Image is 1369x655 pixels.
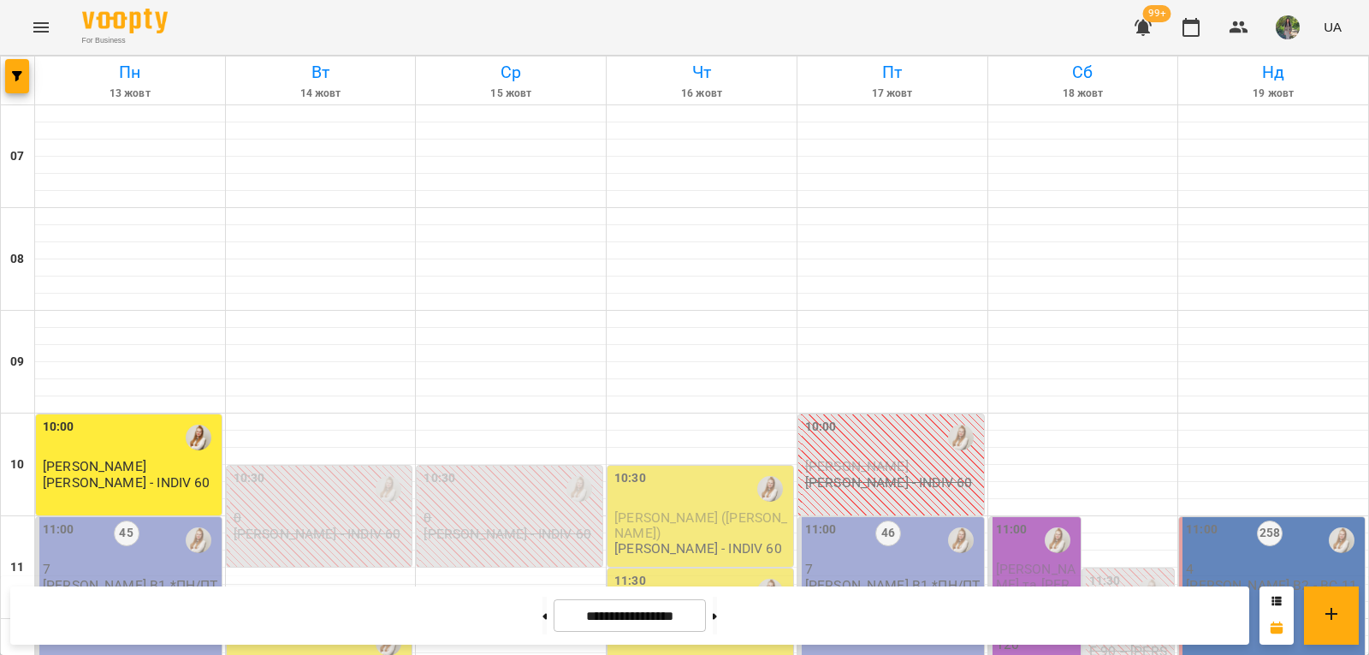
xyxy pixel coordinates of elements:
[1317,11,1348,43] button: UA
[1257,521,1283,546] label: 258
[805,475,973,490] p: [PERSON_NAME] - INDIV 60
[234,469,265,488] label: 10:30
[609,59,794,86] h6: Чт
[228,59,413,86] h6: Вт
[234,510,409,525] p: 0
[614,541,782,556] p: [PERSON_NAME] - INDIV 60
[21,7,62,48] button: Menu
[114,521,139,546] label: 45
[875,521,901,546] label: 46
[757,476,783,502] img: Адамович Вікторія
[38,86,222,102] h6: 13 жовт
[186,425,211,450] img: Адамович Вікторія
[948,527,974,553] img: Адамович Вікторія
[1276,15,1300,39] img: 82b6375e9aa1348183c3d715e536a179.jpg
[948,425,974,450] img: Адамович Вікторія
[10,456,24,474] h6: 10
[805,418,837,437] label: 10:00
[991,59,1176,86] h6: Сб
[566,476,592,502] img: Адамович Вікторія
[10,250,24,269] h6: 08
[614,469,646,488] label: 10:30
[1186,562,1361,576] p: 4
[38,59,222,86] h6: Пн
[1143,5,1171,22] span: 99+
[614,509,787,540] span: [PERSON_NAME] ([PERSON_NAME])
[1045,527,1070,553] img: Адамович Вікторія
[805,458,909,474] span: [PERSON_NAME]
[82,9,168,33] img: Voopty Logo
[43,475,210,490] p: [PERSON_NAME] - INDIV 60
[43,418,74,437] label: 10:00
[609,86,794,102] h6: 16 жовт
[1186,521,1218,539] label: 11:00
[418,86,603,102] h6: 15 жовт
[805,562,981,576] p: 7
[228,86,413,102] h6: 14 жовт
[43,562,218,576] p: 7
[418,59,603,86] h6: Ср
[424,510,599,525] p: 0
[43,521,74,539] label: 11:00
[1329,527,1354,553] img: Адамович Вікторія
[1181,59,1366,86] h6: Нд
[424,469,455,488] label: 10:30
[996,521,1028,539] label: 11:00
[996,561,1076,607] span: [PERSON_NAME] та [PERSON_NAME]
[82,35,168,46] span: For Business
[800,86,985,102] h6: 17 жовт
[1324,18,1342,36] span: UA
[43,458,146,474] span: [PERSON_NAME]
[234,527,401,541] p: [PERSON_NAME] - INDIV 60
[376,476,401,502] img: Адамович Вікторія
[614,572,646,591] label: 11:30
[424,527,591,541] p: [PERSON_NAME] - INDIV 60
[10,147,24,166] h6: 07
[800,59,985,86] h6: Пт
[10,353,24,372] h6: 09
[805,521,837,539] label: 11:00
[186,527,211,553] img: Адамович Вікторія
[991,86,1176,102] h6: 18 жовт
[1089,572,1121,591] label: 11:30
[10,558,24,577] h6: 11
[1181,86,1366,102] h6: 19 жовт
